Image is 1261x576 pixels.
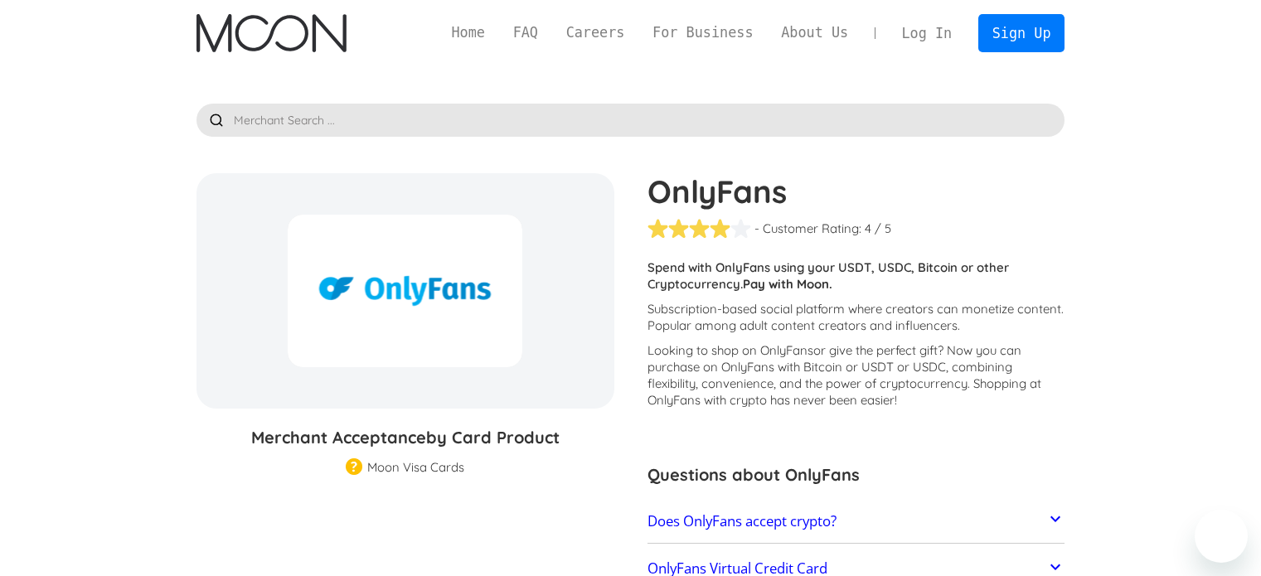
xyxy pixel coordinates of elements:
span: by Card Product [426,427,560,448]
p: Spend with OnlyFans using your USDT, USDC, Bitcoin or other Cryptocurrency. [647,259,1065,293]
a: Careers [552,22,638,43]
iframe: Button to launch messaging window [1195,510,1248,563]
a: Does OnlyFans accept crypto? [647,504,1065,539]
strong: Pay with Moon. [743,276,832,292]
p: Looking to shop on OnlyFans ? Now you can purchase on OnlyFans with Bitcoin or USDT or USDC, comb... [647,342,1065,409]
div: Moon Visa Cards [367,459,464,476]
a: FAQ [499,22,552,43]
div: / 5 [875,220,891,237]
a: For Business [638,22,767,43]
a: Sign Up [978,14,1065,51]
h2: Does OnlyFans accept crypto? [647,513,837,530]
a: Home [438,22,499,43]
h1: OnlyFans [647,173,1065,210]
p: Subscription-based social platform where creators can monetize content. Popular among adult conte... [647,301,1065,334]
img: Moon Logo [196,14,347,52]
h3: Questions about OnlyFans [647,462,1065,487]
div: 4 [865,220,871,237]
a: Log In [888,15,966,51]
h3: Merchant Acceptance [196,425,614,450]
a: home [196,14,347,52]
span: or give the perfect gift [813,342,938,358]
a: About Us [767,22,862,43]
input: Merchant Search ... [196,104,1065,137]
div: - Customer Rating: [754,220,861,237]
